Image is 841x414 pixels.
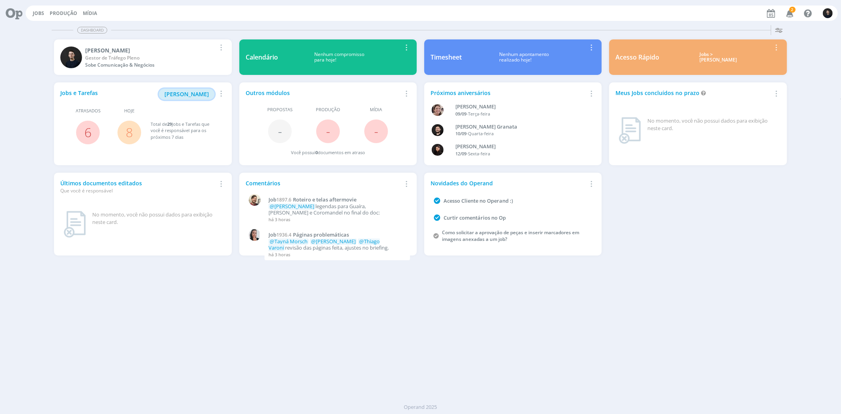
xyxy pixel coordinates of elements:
[456,123,583,131] div: Bruno Corralo Granata
[665,52,771,63] div: Jobs > [PERSON_NAME]
[60,187,216,194] div: Que você é responsável
[456,111,583,117] div: -
[647,117,777,132] div: No momento, você não possui dados para exibição neste card.
[456,131,467,136] span: 10/09
[615,52,659,62] div: Acesso Rápido
[456,111,467,117] span: 09/09
[468,111,490,117] span: Terça-feira
[60,47,82,68] img: C
[468,131,494,136] span: Quarta-feira
[269,238,380,251] span: @Thiago Varoni
[370,106,382,113] span: Mídia
[85,62,216,69] div: Sobe Comunicação & Negócios
[789,7,796,13] span: 2
[124,108,134,114] span: Hoje
[293,231,349,238] span: Páginas problemáticas
[293,196,356,203] span: Roteiro e telas aftermovie
[315,149,318,155] span: 0
[270,203,314,210] span: @[PERSON_NAME]
[269,239,406,251] p: revisão das páginas feita, ajustes no briefing.
[278,123,282,140] span: -
[60,89,216,100] div: Jobs e Tarefas
[431,179,586,187] div: Novidades do Operand
[85,54,216,62] div: Gestor de Tráfego Pleno
[167,121,172,127] span: 29
[442,229,579,242] a: Como solicitar a aprovação de peças e inserir marcadores em imagens anexadas a um job?
[615,89,771,97] div: Meus Jobs concluídos no prazo
[456,151,583,157] div: -
[33,10,44,17] a: Jobs
[159,90,214,97] a: [PERSON_NAME]
[276,196,291,203] span: 1897.6
[822,6,833,20] button: C
[311,238,356,245] span: @[PERSON_NAME]
[30,10,47,17] button: Jobs
[63,211,86,238] img: dashboard_not_found.png
[164,90,209,98] span: [PERSON_NAME]
[85,46,216,54] div: Carlos Nunes
[159,89,214,100] button: [PERSON_NAME]
[431,89,586,97] div: Próximos aniversários
[77,27,107,34] span: Dashboard
[269,232,406,238] a: Job1936.4Páginas problemáticas
[80,10,99,17] button: Mídia
[83,10,97,17] a: Mídia
[269,216,290,222] span: há 3 horas
[462,52,586,63] div: Nenhum apontamento realizado hoje!
[269,203,406,216] p: legendas para Guaíra, [PERSON_NAME] e Coromandel no final do doc:
[246,52,278,62] div: Calendário
[456,103,583,111] div: Aline Beatriz Jackisch
[269,197,406,203] a: Job1897.6Roteiro e telas aftermovie
[424,39,602,75] a: TimesheetNenhum apontamentorealizado hoje!
[432,104,444,116] img: A
[781,6,797,21] button: 2
[269,252,290,257] span: há 3 horas
[60,179,216,194] div: Últimos documentos editados
[151,121,217,141] div: Total de Jobs e Tarefas que você é responsável para os próximos 7 dias
[444,214,506,221] a: Curtir comentários no Op
[432,144,444,156] img: L
[276,231,291,238] span: 1936.4
[246,89,401,97] div: Outros módulos
[249,194,261,206] img: G
[249,229,261,241] img: C
[326,123,330,140] span: -
[54,39,231,75] a: C[PERSON_NAME]Gestor de Tráfego PlenoSobe Comunicação & Negócios
[76,108,101,114] span: Atrasados
[316,106,340,113] span: Produção
[92,211,222,226] div: No momento, você não possui dados para exibição neste card.
[468,151,490,157] span: Sexta-feira
[456,143,583,151] div: Luana da Silva de Andrade
[444,197,513,204] a: Acesso Cliente no Operand :)
[291,149,365,156] div: Você possui documentos em atraso
[432,124,444,136] img: B
[50,10,77,17] a: Produção
[374,123,378,140] span: -
[126,124,133,141] a: 8
[456,131,583,137] div: -
[823,8,833,18] img: C
[47,10,80,17] button: Produção
[246,179,401,187] div: Comentários
[270,238,308,245] span: @Tayná Morsch
[267,106,293,113] span: Propostas
[456,151,467,157] span: 12/09
[84,124,91,141] a: 6
[431,52,462,62] div: Timesheet
[278,52,401,63] div: Nenhum compromisso para hoje!
[619,117,641,144] img: dashboard_not_found.png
